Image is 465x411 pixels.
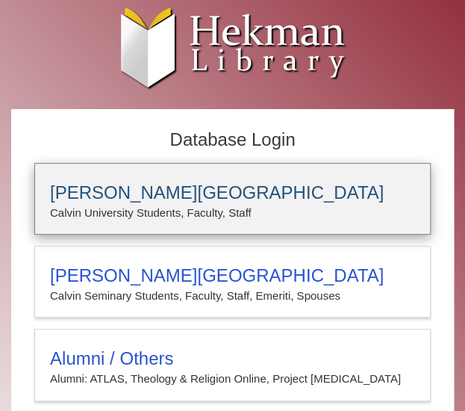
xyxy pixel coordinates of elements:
[50,182,415,203] h3: [PERSON_NAME][GEOGRAPHIC_DATA]
[34,163,431,235] a: [PERSON_NAME][GEOGRAPHIC_DATA]Calvin University Students, Faculty, Staff
[27,125,438,155] h2: Database Login
[50,203,415,223] p: Calvin University Students, Faculty, Staff
[50,369,415,389] p: Alumni: ATLAS, Theology & Religion Online, Project [MEDICAL_DATA]
[34,246,431,318] a: [PERSON_NAME][GEOGRAPHIC_DATA]Calvin Seminary Students, Faculty, Staff, Emeriti, Spouses
[50,265,415,286] h3: [PERSON_NAME][GEOGRAPHIC_DATA]
[50,286,415,306] p: Calvin Seminary Students, Faculty, Staff, Emeriti, Spouses
[50,348,415,369] h3: Alumni / Others
[50,348,415,389] summary: Alumni / OthersAlumni: ATLAS, Theology & Religion Online, Project [MEDICAL_DATA]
